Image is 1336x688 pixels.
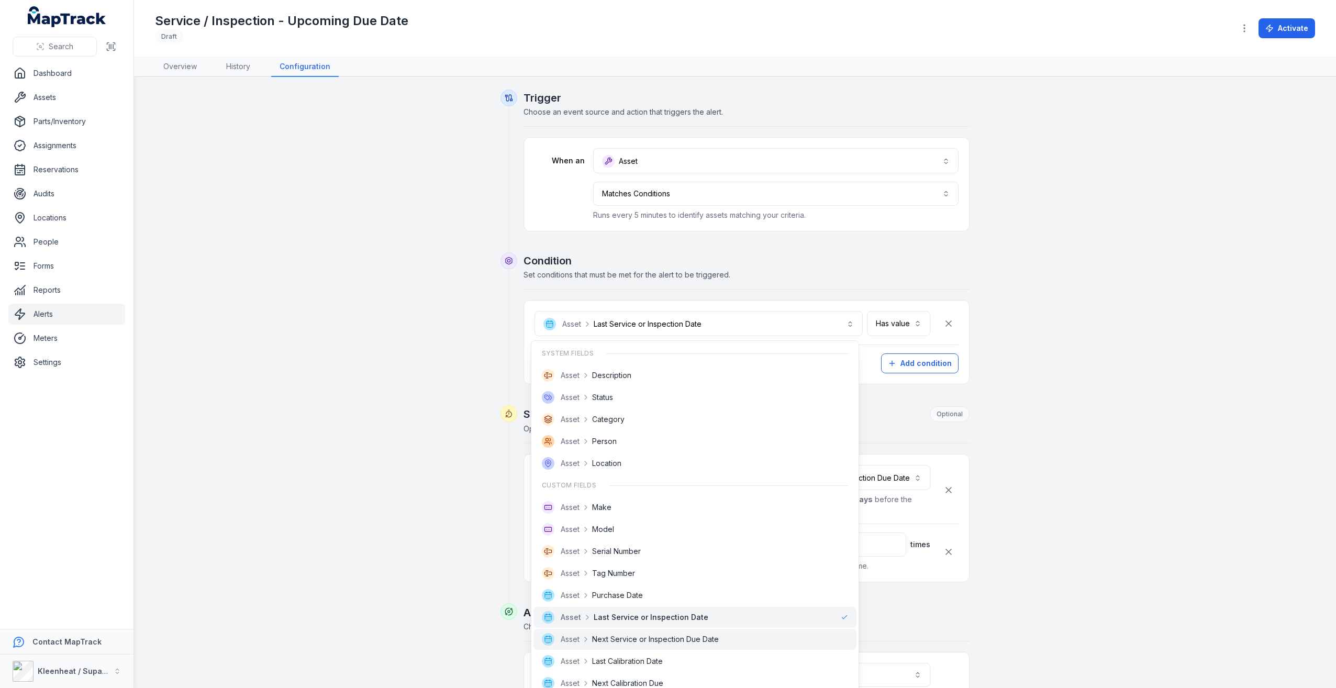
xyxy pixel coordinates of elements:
span: Last Calibration Date [592,656,663,667]
span: Person [592,436,617,447]
span: Asset [561,370,580,381]
span: Asset [561,524,580,535]
span: Tag Number [592,568,635,579]
span: Make [592,502,611,513]
span: Location [592,458,621,469]
span: Model [592,524,614,535]
span: Serial Number [592,546,641,557]
span: Asset [561,612,581,623]
button: AssetLast Service or Inspection Date [535,311,863,336]
span: Asset [561,458,580,469]
span: Asset [561,546,580,557]
span: Next Service or Inspection Due Date [592,634,719,645]
span: Last Service or Inspection Date [594,612,708,623]
span: Purchase Date [592,590,643,601]
span: Status [592,392,613,403]
span: Asset [561,392,580,403]
span: Asset [561,436,580,447]
span: Description [592,370,631,381]
span: Asset [561,502,580,513]
span: Asset [561,634,580,645]
div: Custom Fields [533,475,856,496]
span: Asset [561,414,580,425]
div: System Fields [533,343,856,364]
span: Asset [561,568,580,579]
span: Asset [561,590,580,601]
span: Category [592,414,625,425]
span: Asset [561,656,580,667]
